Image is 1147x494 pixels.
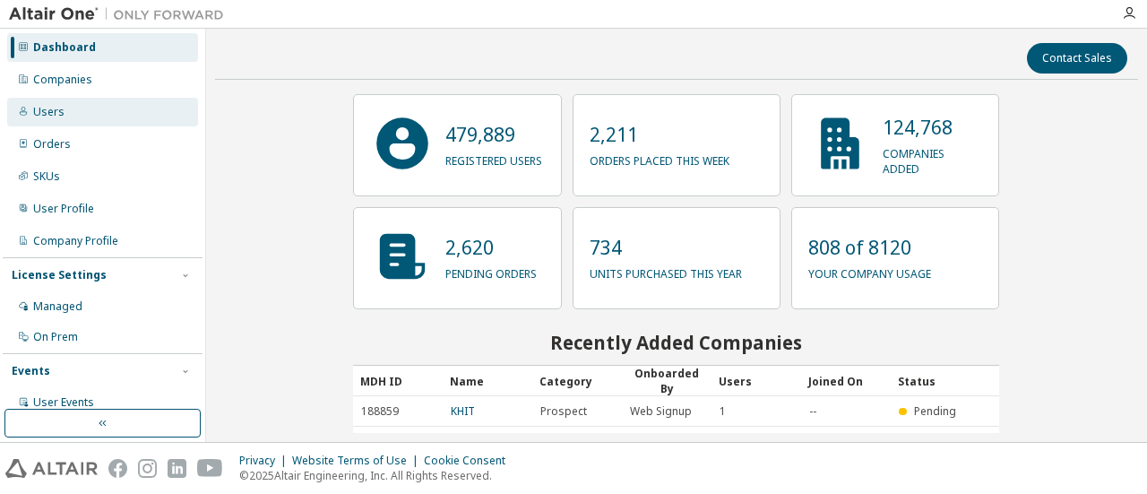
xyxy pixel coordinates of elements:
[197,459,223,478] img: youtube.svg
[33,40,96,55] div: Dashboard
[33,169,60,184] div: SKUs
[629,366,704,396] div: Onboarded By
[445,234,537,261] p: 2,620
[424,454,516,468] div: Cookie Consent
[168,459,186,478] img: linkedin.svg
[33,202,94,216] div: User Profile
[630,404,692,419] span: Web Signup
[539,367,615,395] div: Category
[445,261,537,282] p: pending orders
[239,468,516,483] p: © 2025 Altair Engineering, Inc. All Rights Reserved.
[138,459,157,478] img: instagram.svg
[239,454,292,468] div: Privacy
[898,367,973,395] div: Status
[108,459,127,478] img: facebook.svg
[445,148,542,169] p: registered users
[590,261,742,282] p: units purchased this year
[5,459,98,478] img: altair_logo.svg
[360,367,436,395] div: MDH ID
[33,330,78,344] div: On Prem
[590,148,729,169] p: orders placed this week
[719,367,794,395] div: Users
[33,137,71,152] div: Orders
[292,454,424,468] div: Website Terms of Use
[12,268,107,282] div: License Settings
[590,121,729,148] p: 2,211
[361,404,399,419] span: 188859
[720,404,726,419] span: 1
[883,141,982,177] p: companies added
[12,364,50,378] div: Events
[1027,43,1127,74] button: Contact Sales
[590,234,742,261] p: 734
[33,299,82,314] div: Managed
[808,234,931,261] p: 808 of 8120
[451,403,475,419] a: KHIT
[33,234,118,248] div: Company Profile
[808,367,884,395] div: Joined On
[33,395,94,410] div: User Events
[450,367,525,395] div: Name
[809,404,816,419] span: --
[33,105,65,119] div: Users
[445,121,542,148] p: 479,889
[9,5,233,23] img: Altair One
[883,114,982,141] p: 124,768
[914,403,956,419] span: Pending
[540,404,587,419] span: Prospect
[33,73,92,87] div: Companies
[353,331,999,354] h2: Recently Added Companies
[808,261,931,282] p: your company usage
